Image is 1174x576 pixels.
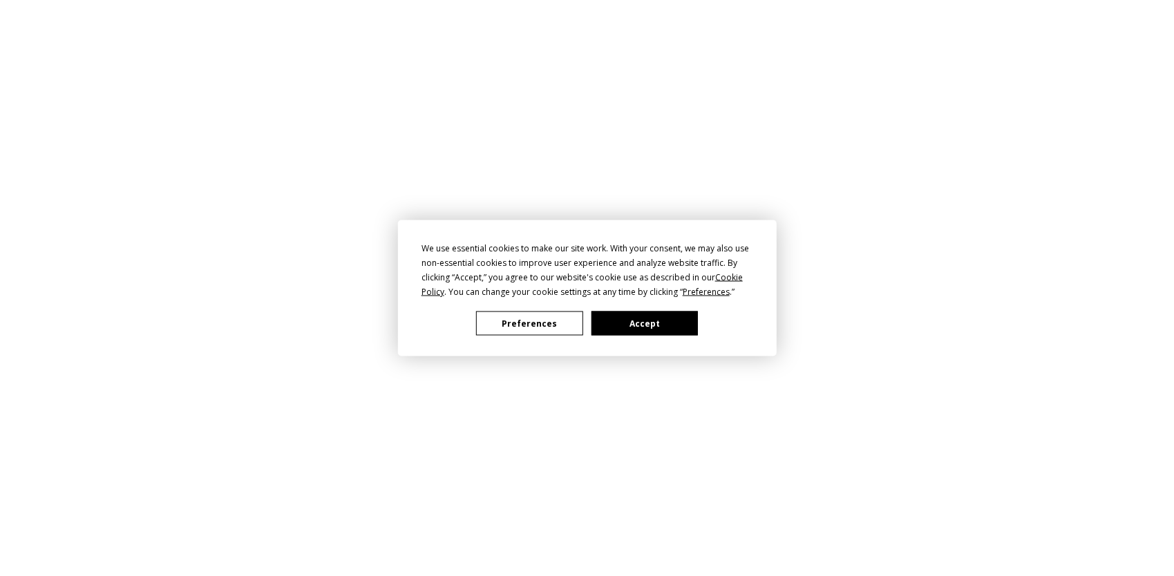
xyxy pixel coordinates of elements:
span: Preferences [683,286,730,298]
span: Cookie Policy [422,271,743,298]
div: Cookie Consent Prompt [397,220,776,356]
div: We use essential cookies to make our site work. With your consent, we may also use non-essential ... [422,241,753,299]
button: Accept [591,311,697,336]
button: Preferences [476,311,583,336]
